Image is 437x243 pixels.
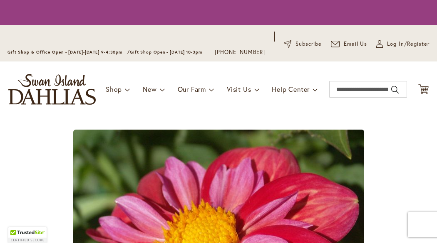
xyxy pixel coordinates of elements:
a: Log In/Register [376,40,430,48]
a: Subscribe [284,40,322,48]
span: Gift Shop Open - [DATE] 10-3pm [130,49,202,55]
a: store logo [8,74,96,105]
a: Email Us [331,40,367,48]
span: New [143,85,156,93]
span: Subscribe [295,40,322,48]
span: Our Farm [178,85,206,93]
span: Email Us [344,40,367,48]
a: [PHONE_NUMBER] [215,48,265,56]
span: Help Center [272,85,310,93]
span: Gift Shop & Office Open - [DATE]-[DATE] 9-4:30pm / [7,49,130,55]
span: Visit Us [227,85,251,93]
span: Log In/Register [387,40,430,48]
span: Shop [106,85,122,93]
iframe: Launch Accessibility Center [6,214,30,237]
button: Search [391,83,399,96]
